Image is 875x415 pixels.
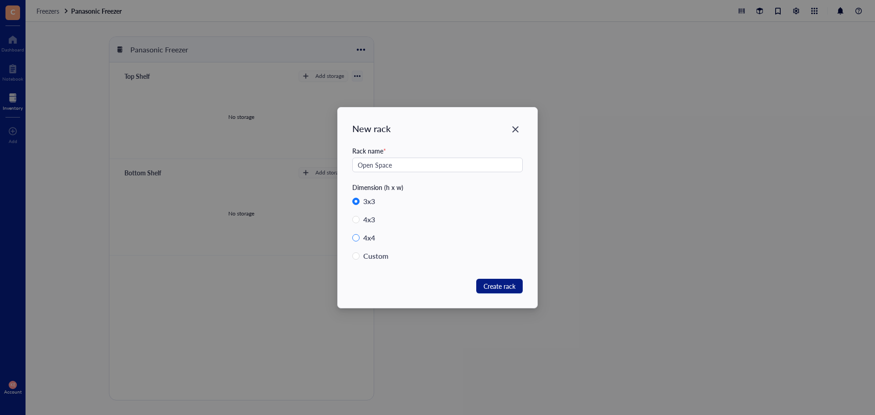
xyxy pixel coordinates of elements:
div: Rack name [352,146,523,156]
div: Custom [363,250,388,262]
button: Close [508,122,523,137]
span: Close [508,124,523,135]
div: 4 x 3 [363,213,375,226]
span: Create rack [484,281,515,291]
div: 3 x 3 [363,195,375,208]
input: e.g. rack #1 [352,158,523,172]
div: New rack [352,122,523,135]
div: 4 x 4 [363,231,375,244]
button: Create rack [476,279,523,293]
div: Dimension (h x w) [352,183,523,191]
